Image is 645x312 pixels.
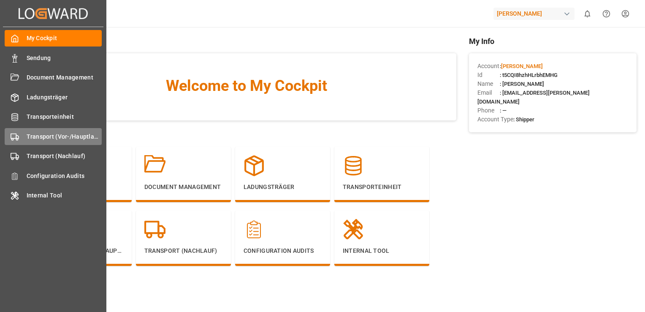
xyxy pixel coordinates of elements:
a: Transport (Nachlauf) [5,148,102,164]
p: Configuration Audits [244,246,322,255]
a: Transporteinheit [5,109,102,125]
span: Account [477,62,500,71]
span: My Cockpit [27,34,102,43]
button: Help Center [597,4,616,23]
span: Configuration Audits [27,172,102,181]
span: Phone [477,106,500,115]
span: Name [477,79,500,88]
span: Transport (Vor-/Hauptlauf) [27,132,102,141]
p: Document Management [144,183,222,192]
a: Document Management [5,69,102,86]
p: Transporteinheit [343,183,421,192]
span: Ladungsträger [27,93,102,102]
a: My Cockpit [5,30,102,47]
button: show 0 new notifications [578,4,597,23]
button: [PERSON_NAME] [493,5,578,22]
span: : [PERSON_NAME] [500,81,544,87]
span: My Info [469,36,637,47]
div: [PERSON_NAME] [493,8,575,20]
span: Welcome to My Cockpit [54,74,439,97]
span: : [EMAIL_ADDRESS][PERSON_NAME][DOMAIN_NAME] [477,90,590,105]
span: Account Type [477,115,513,124]
a: Sendung [5,49,102,66]
span: Sendung [27,54,102,63]
span: Navigation [37,129,456,140]
span: Internal Tool [27,191,102,200]
p: Transport (Nachlauf) [144,246,222,255]
span: Email [477,88,500,97]
a: Ladungsträger [5,89,102,105]
span: : t5CQI8hzhHLrbhEMHG [500,72,558,78]
p: Internal Tool [343,246,421,255]
span: Id [477,71,500,79]
a: Transport (Vor-/Hauptlauf) [5,128,102,145]
span: : — [500,107,507,114]
span: [PERSON_NAME] [501,63,543,69]
p: Ladungsträger [244,183,322,192]
span: Transport (Nachlauf) [27,152,102,161]
span: : [500,63,543,69]
span: Transporteinheit [27,112,102,121]
span: : Shipper [513,116,534,123]
a: Internal Tool [5,187,102,204]
a: Configuration Audits [5,167,102,184]
span: Document Management [27,73,102,82]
